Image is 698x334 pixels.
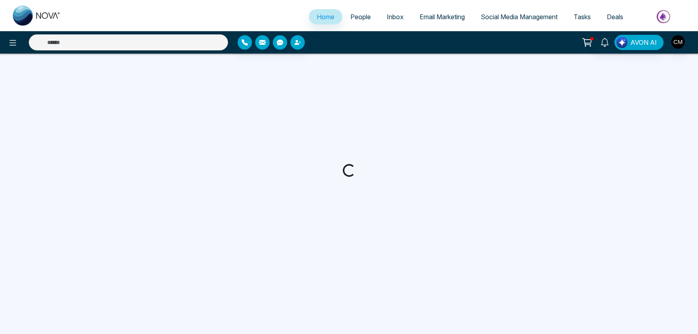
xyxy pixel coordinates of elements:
[616,37,628,48] img: Lead Flow
[599,9,631,24] a: Deals
[412,9,473,24] a: Email Marketing
[350,13,371,21] span: People
[309,9,342,24] a: Home
[473,9,566,24] a: Social Media Management
[614,35,664,50] button: AVON AI
[635,8,693,26] img: Market-place.gif
[574,13,591,21] span: Tasks
[13,6,61,26] img: Nova CRM Logo
[630,38,657,47] span: AVON AI
[481,13,558,21] span: Social Media Management
[566,9,599,24] a: Tasks
[607,13,623,21] span: Deals
[342,9,379,24] a: People
[387,13,404,21] span: Inbox
[671,35,685,49] img: User Avatar
[317,13,334,21] span: Home
[379,9,412,24] a: Inbox
[420,13,465,21] span: Email Marketing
